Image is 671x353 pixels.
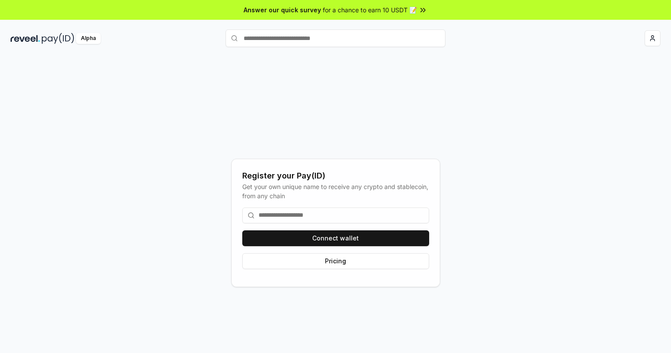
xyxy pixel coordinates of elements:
span: Answer our quick survey [244,5,321,15]
span: for a chance to earn 10 USDT 📝 [323,5,417,15]
div: Register your Pay(ID) [242,170,429,182]
div: Get your own unique name to receive any crypto and stablecoin, from any chain [242,182,429,200]
button: Pricing [242,253,429,269]
button: Connect wallet [242,230,429,246]
img: reveel_dark [11,33,40,44]
img: pay_id [42,33,74,44]
div: Alpha [76,33,101,44]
